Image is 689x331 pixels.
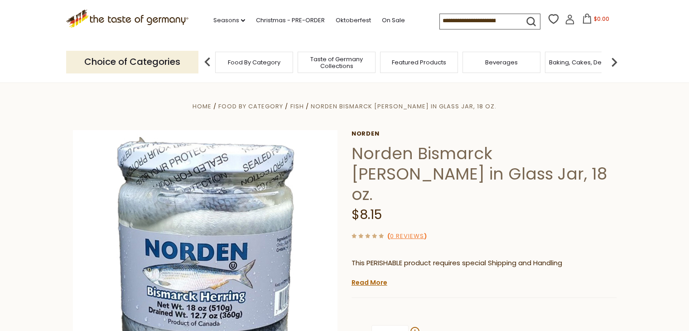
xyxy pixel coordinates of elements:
[256,15,325,25] a: Christmas - PRE-ORDER
[336,15,371,25] a: Oktoberfest
[390,232,424,241] a: 0 Reviews
[352,130,617,137] a: Norden
[605,53,623,71] img: next arrow
[352,258,617,269] p: This PERISHABLE product requires special Shipping and Handling
[193,102,212,111] a: Home
[66,51,198,73] p: Choice of Categories
[198,53,217,71] img: previous arrow
[311,102,496,111] a: Norden Bismarck [PERSON_NAME] in Glass Jar, 18 oz.
[392,59,446,66] a: Featured Products
[577,14,615,27] button: $0.00
[352,206,382,224] span: $8.15
[352,143,617,204] h1: Norden Bismarck [PERSON_NAME] in Glass Jar, 18 oz.
[549,59,619,66] a: Baking, Cakes, Desserts
[387,232,427,240] span: ( )
[228,59,280,66] a: Food By Category
[218,102,283,111] a: Food By Category
[352,278,387,287] a: Read More
[360,275,617,287] li: We will ship this product in heat-protective packaging and ice.
[213,15,245,25] a: Seasons
[290,102,304,111] a: Fish
[594,15,609,23] span: $0.00
[300,56,373,69] a: Taste of Germany Collections
[382,15,405,25] a: On Sale
[485,59,518,66] a: Beverages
